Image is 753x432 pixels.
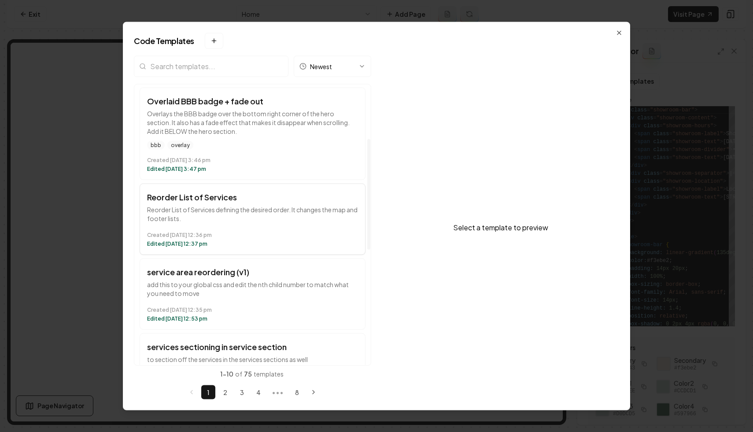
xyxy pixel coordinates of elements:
[382,55,619,399] div: Select a template to preview
[140,333,365,387] button: services sectioning in service sectionto section off the services in the services sections as well
[147,340,358,353] h3: services sectioning in service section
[254,370,284,378] span: templates
[147,95,358,107] h3: Overlaid BBB badge + fade out
[268,387,287,398] span: •••
[134,33,619,48] h2: Code Templates
[306,385,321,399] button: Next page
[134,55,288,77] input: Search templates...
[147,205,358,222] p: Reorder List of Services defining the desired order. It changes the map and footer lists.
[147,240,358,247] time: Edited [DATE] 12:37 pm
[220,370,233,378] span: 1 - 10
[147,156,358,163] time: Created [DATE] 3:46 pm
[147,280,358,297] p: add this to your global css and edit the nth child number to match what you need to move
[147,315,358,322] time: Edited [DATE] 12:53 pm
[147,354,358,363] p: to section off the services in the services sections as well
[147,306,358,313] time: Created [DATE] 12:35 pm
[147,191,358,203] h3: Reorder List of Services
[244,370,252,378] span: 75
[218,385,232,399] button: 2
[167,140,193,149] span: overlay
[185,385,199,399] button: Previous page
[235,385,249,399] button: 3
[147,266,358,278] h3: service area reordering (v1)
[147,165,358,172] time: Edited [DATE] 3:47 pm
[140,258,365,329] button: service area reordering (v1)add this to your global css and edit the nth child number to match wh...
[140,87,365,180] button: Overlaid BBB badge + fade outOverlays the BBB badge over the bottom right corner of the hero sect...
[147,140,165,149] span: bbb
[147,109,358,135] p: Overlays the BBB badge over the bottom right corner of the hero section. It also has a fade effec...
[140,183,365,255] button: Reorder List of ServicesReorder List of Services defining the desired order. It changes the map a...
[251,385,266,399] button: 4
[201,385,215,399] button: 1
[235,370,242,378] span: of
[290,385,304,399] button: 8
[147,231,358,238] time: Created [DATE] 12:36 pm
